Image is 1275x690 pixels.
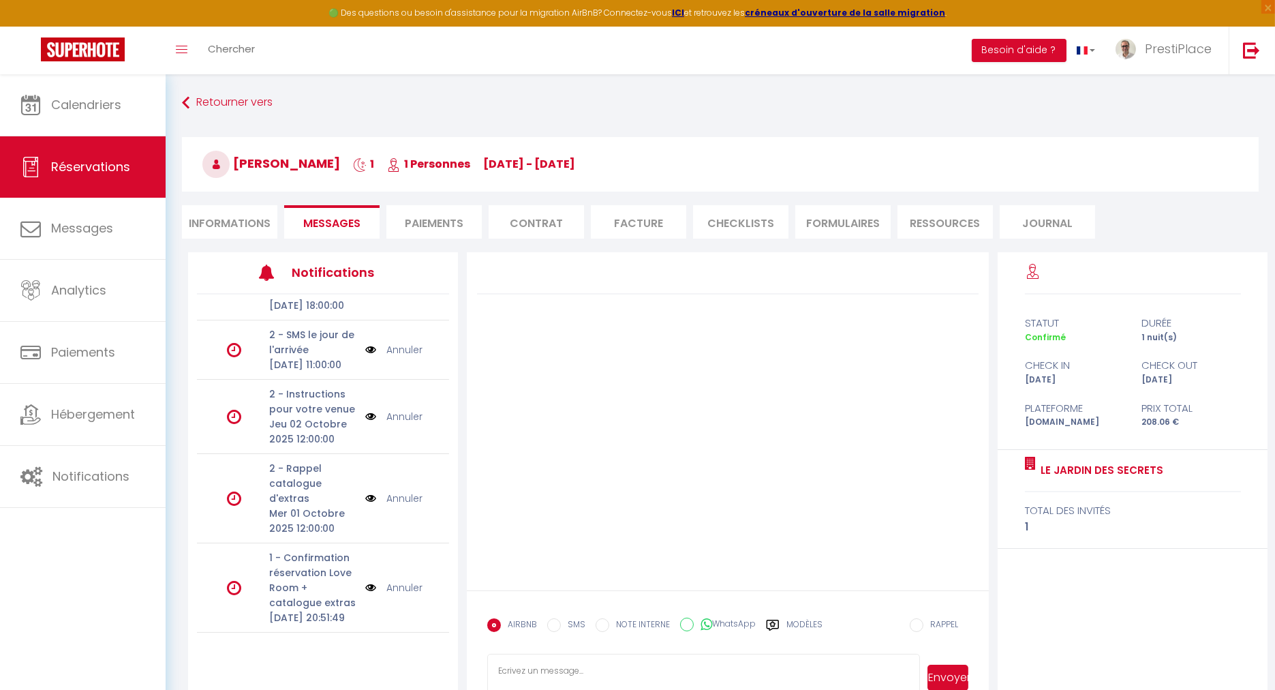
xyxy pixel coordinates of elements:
a: Annuler [386,580,423,595]
span: Chercher [208,42,255,56]
label: SMS [561,618,585,633]
span: Messages [51,220,113,237]
li: FORMULAIRES [795,205,891,239]
div: 1 [1025,519,1241,535]
a: Chercher [198,27,265,74]
label: AIRBNB [501,618,537,633]
span: PrestiPlace [1145,40,1212,57]
span: 1 [353,156,374,172]
p: 2 - Instructions pour votre venue [269,387,356,417]
img: NO IMAGE [365,409,376,424]
label: WhatsApp [694,618,756,633]
img: logout [1243,42,1260,59]
div: check in [1016,357,1133,374]
span: Calendriers [51,96,121,113]
li: Ressources [897,205,993,239]
span: Paiements [51,344,115,361]
div: statut [1016,315,1133,331]
p: Jeu 02 Octobre 2025 12:00:00 [269,417,356,447]
li: Informations [182,205,277,239]
a: créneaux d'ouverture de la salle migration [745,7,945,18]
a: ICI [672,7,684,18]
p: 2 - Rappel catalogue d'extras [269,461,356,506]
div: 1 nuit(s) [1133,331,1250,344]
li: Journal [1000,205,1095,239]
p: [DATE] 18:00:00 [269,298,356,313]
img: ... [1116,39,1136,59]
span: Confirmé [1025,331,1066,343]
label: NOTE INTERNE [609,618,670,633]
button: Ouvrir le widget de chat LiveChat [11,5,52,46]
p: Mer 01 Octobre 2025 12:00:00 [269,506,356,536]
a: Annuler [386,342,423,357]
span: Analytics [51,282,106,299]
img: Super Booking [41,37,125,61]
li: Paiements [386,205,482,239]
span: 1 Personnes [387,156,470,172]
a: Le Jardin des Secrets [1036,462,1163,479]
img: NO IMAGE [365,580,376,595]
div: total des invités [1025,502,1241,519]
p: [DATE] 11:00:00 [269,357,356,372]
img: NO IMAGE [365,491,376,506]
div: Plateforme [1016,400,1133,417]
a: Retourner vers [182,91,1259,115]
label: Modèles [786,618,823,642]
span: Messages [303,215,360,231]
p: 1 - Confirmation réservation Love Room + catalogue extras [269,550,356,610]
li: Contrat [489,205,584,239]
li: Facture [591,205,686,239]
span: Notifications [52,468,129,485]
button: Besoin d'aide ? [972,39,1066,62]
a: ... PrestiPlace [1105,27,1229,74]
div: [DOMAIN_NAME] [1016,416,1133,429]
li: CHECKLISTS [693,205,788,239]
div: durée [1133,315,1250,331]
a: Annuler [386,491,423,506]
span: [PERSON_NAME] [202,155,340,172]
div: [DATE] [1133,374,1250,387]
h3: Notifications [292,257,397,288]
label: RAPPEL [923,618,958,633]
span: Hébergement [51,406,135,423]
div: [DATE] [1016,374,1133,387]
div: check out [1133,357,1250,374]
p: 2 - SMS le jour de l'arrivée [269,327,356,357]
span: [DATE] - [DATE] [483,156,575,172]
div: Prix total [1133,400,1250,417]
a: Annuler [386,409,423,424]
div: 208.06 € [1133,416,1250,429]
p: [DATE] 20:51:49 [269,610,356,625]
span: Réservations [51,158,130,175]
img: NO IMAGE [365,342,376,357]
